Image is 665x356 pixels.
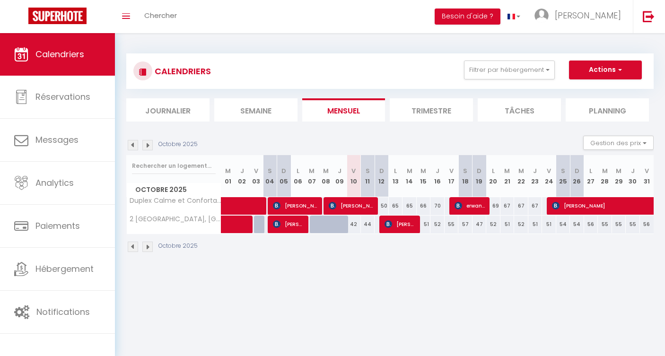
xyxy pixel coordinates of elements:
[144,10,177,20] span: Chercher
[640,155,654,197] th: 31
[417,155,431,197] th: 15
[533,166,537,175] abbr: J
[249,155,263,197] th: 03
[214,98,297,122] li: Semaine
[417,197,431,215] div: 66
[158,242,198,251] p: Octobre 2025
[35,263,94,275] span: Hébergement
[127,183,221,197] span: Octobre 2025
[254,166,258,175] abbr: V
[602,166,608,175] abbr: M
[436,166,439,175] abbr: J
[235,155,249,197] th: 02
[128,197,223,204] span: Duplex Calme et Confortable au [GEOGRAPHIC_DATA], [GEOGRAPHIC_DATA]
[445,155,459,197] th: 17
[28,8,87,24] img: Super Booking
[472,216,487,233] div: 47
[225,166,231,175] abbr: M
[589,166,592,175] abbr: L
[132,157,216,174] input: Rechercher un logement...
[407,166,412,175] abbr: M
[616,166,621,175] abbr: M
[570,155,584,197] th: 26
[645,166,649,175] abbr: V
[323,166,329,175] abbr: M
[486,155,500,197] th: 20
[463,166,467,175] abbr: S
[492,166,495,175] abbr: L
[302,98,385,122] li: Mensuel
[500,197,515,215] div: 67
[273,215,305,233] span: [PERSON_NAME]
[35,134,79,146] span: Messages
[518,166,524,175] abbr: M
[486,197,500,215] div: 69
[575,166,579,175] abbr: D
[347,155,361,197] th: 10
[273,197,319,215] span: [PERSON_NAME]
[477,166,481,175] abbr: D
[361,155,375,197] th: 11
[361,216,375,233] div: 44
[584,216,598,233] div: 56
[319,155,333,197] th: 08
[402,155,417,197] th: 14
[464,61,555,79] button: Filtrer par hébergement
[528,216,542,233] div: 51
[542,155,556,197] th: 24
[458,155,472,197] th: 18
[547,166,551,175] abbr: V
[375,155,389,197] th: 12
[35,177,74,189] span: Analytics
[338,166,341,175] abbr: J
[598,216,612,233] div: 55
[366,166,370,175] abbr: S
[555,9,621,21] span: [PERSON_NAME]
[390,98,473,122] li: Trimestre
[458,216,472,233] div: 57
[478,98,561,122] li: Tâches
[240,166,244,175] abbr: J
[351,166,356,175] abbr: V
[534,9,549,23] img: ...
[445,216,459,233] div: 55
[35,220,80,232] span: Paiements
[126,98,210,122] li: Journalier
[626,216,640,233] div: 55
[389,197,403,215] div: 65
[435,9,500,25] button: Besoin d'aide ?
[305,155,319,197] th: 07
[268,166,272,175] abbr: S
[640,216,654,233] div: 56
[612,216,626,233] div: 55
[379,166,384,175] abbr: D
[420,166,426,175] abbr: M
[556,155,570,197] th: 25
[500,216,515,233] div: 51
[417,216,431,233] div: 51
[430,197,445,215] div: 70
[128,216,223,223] span: 2 [GEOGRAPHIC_DATA], [GEOGRAPHIC_DATA]
[152,61,211,82] h3: CALENDRIERS
[385,215,417,233] span: [PERSON_NAME]
[528,197,542,215] div: 67
[612,155,626,197] th: 29
[500,155,515,197] th: 21
[263,155,277,197] th: 04
[583,136,654,150] button: Gestion des prix
[566,98,649,122] li: Planning
[347,216,361,233] div: 42
[472,155,487,197] th: 19
[309,166,315,175] abbr: M
[402,197,417,215] div: 65
[277,155,291,197] th: 05
[455,197,487,215] span: erwann elevage de kerscoff Mr [PERSON_NAME]
[569,61,642,79] button: Actions
[556,216,570,233] div: 54
[221,155,236,197] th: 01
[598,155,612,197] th: 28
[561,166,565,175] abbr: S
[626,155,640,197] th: 30
[430,216,445,233] div: 52
[389,155,403,197] th: 13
